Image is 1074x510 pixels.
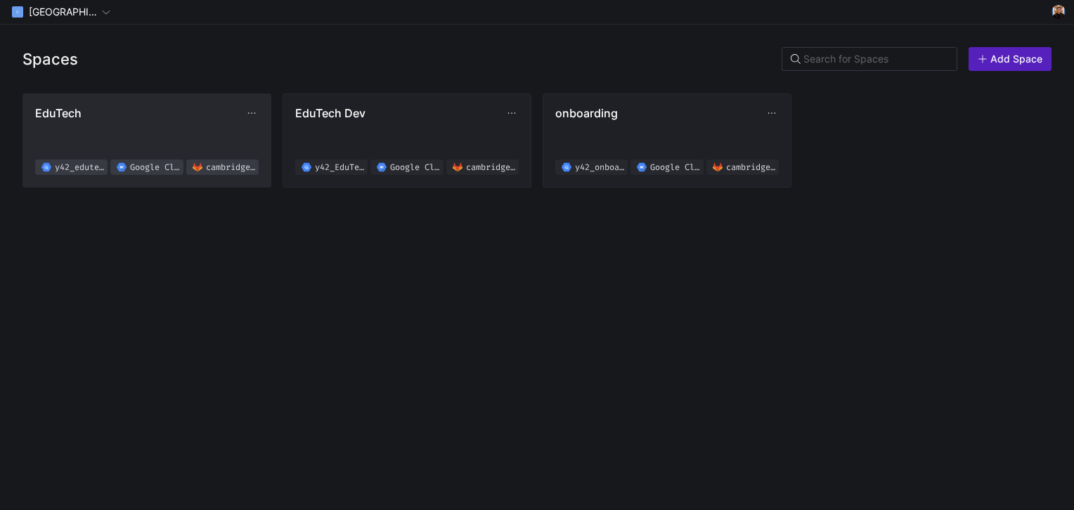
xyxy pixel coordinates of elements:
a: cambridge/onboarding [706,159,779,175]
a: Google Cloud Storage [630,159,703,175]
span: Google Cloud Storage [650,163,700,172]
a: y42_edutech_02f619b8d4e94d2ab8830fef0a38a076 [35,159,108,175]
a: Google Cloud Storage [110,159,183,175]
span: EduTech Dev [295,106,505,120]
span: Google Cloud Storage [390,163,440,172]
button: Add Space [969,47,1052,71]
a: y42_onboarding_8d9382a10c89441bb85d3a89f1cd8ac3 [555,159,628,175]
span: Google Cloud Storage [130,163,180,172]
h3: Spaces [22,50,78,68]
button: EduTech Devy42_EduTech_Dev_89ca761bca3e42ff8406d0961e85785d_c4ddbefbGoogle Cloud Storagecambridge... [283,94,531,187]
span: cambridge/edutech [206,163,256,172]
span: cambridge/onboarding [726,163,776,172]
button: EduTechy42_edutech_02f619b8d4e94d2ab8830fef0a38a076Google Cloud Storagecambridge/edutech [23,94,271,187]
button: C[GEOGRAPHIC_DATA] [6,3,117,21]
div: C [12,6,23,18]
input: Search for Spaces [803,53,948,65]
span: cambridge/EduTech_Dev [466,163,516,172]
span: [GEOGRAPHIC_DATA] [29,6,99,18]
span: EduTech [35,106,245,120]
a: Google Cloud Storage [370,159,443,175]
a: cambridge/EduTech_Dev [446,159,519,175]
button: onboardingy42_onboarding_8d9382a10c89441bb85d3a89f1cd8ac3Google Cloud Storagecambridge/onboarding [543,94,791,187]
a: cambridge/edutech [186,159,259,175]
span: y42_EduTech_Dev_89ca761bca3e42ff8406d0961e85785d_c4ddbefb [315,163,365,172]
span: y42_edutech_02f619b8d4e94d2ab8830fef0a38a076 [55,163,105,172]
span: Add Space [990,53,1042,65]
span: onboarding [555,106,765,120]
span: y42_onboarding_8d9382a10c89441bb85d3a89f1cd8ac3 [575,163,625,172]
a: y42_EduTech_Dev_89ca761bca3e42ff8406d0961e85785d_c4ddbefb [295,159,368,175]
